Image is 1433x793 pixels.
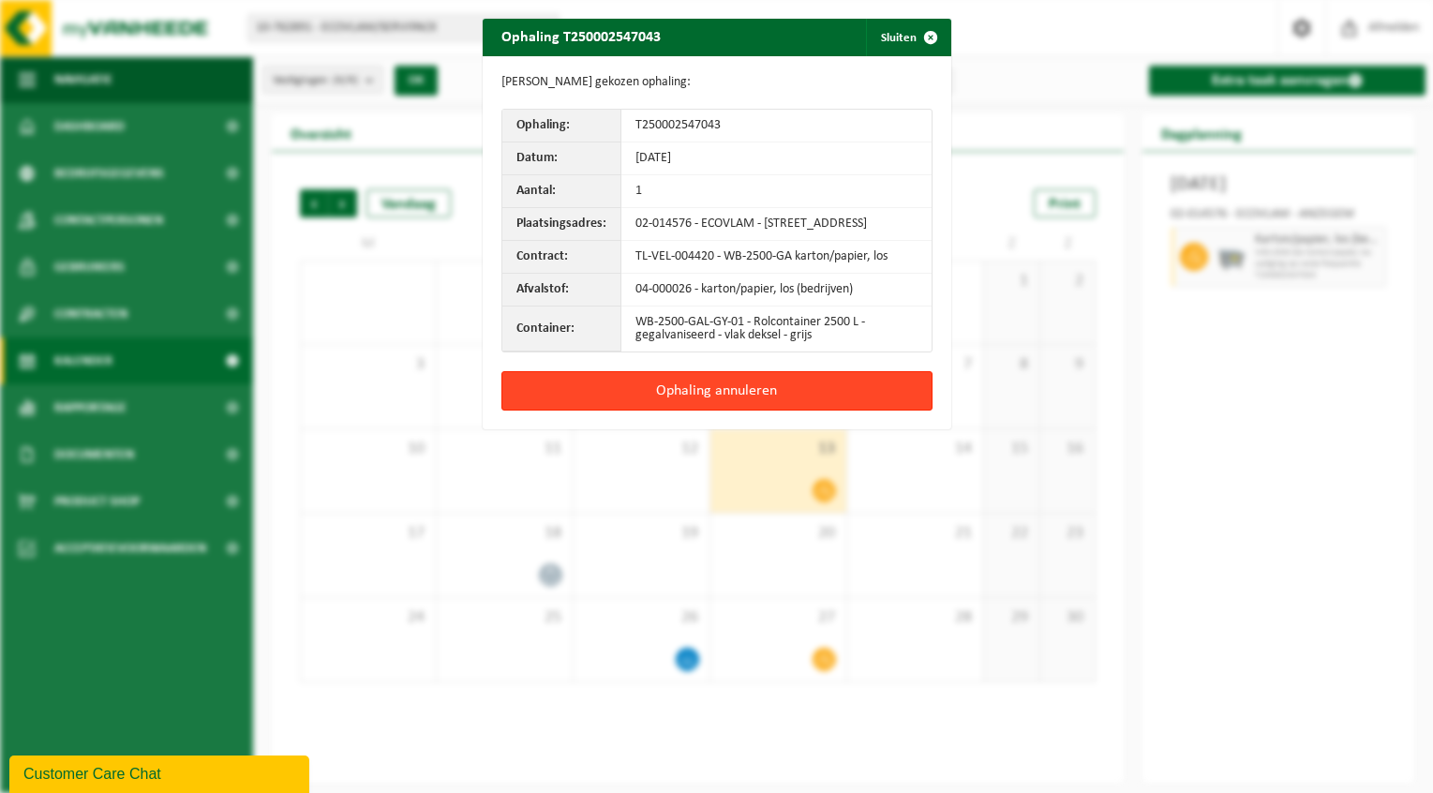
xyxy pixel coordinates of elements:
[866,19,949,56] button: Sluiten
[502,110,621,142] th: Ophaling:
[621,307,932,352] td: WB-2500-GAL-GY-01 - Rolcontainer 2500 L - gegalvaniseerd - vlak deksel - grijs
[621,274,932,307] td: 04-000026 - karton/papier, los (bedrijven)
[621,110,932,142] td: T250002547043
[621,241,932,274] td: TL-VEL-004420 - WB-2500-GA karton/papier, los
[621,208,932,241] td: 02-014576 - ECOVLAM - [STREET_ADDRESS]
[502,274,621,307] th: Afvalstof:
[502,208,621,241] th: Plaatsingsadres:
[621,175,932,208] td: 1
[621,142,932,175] td: [DATE]
[501,371,933,411] button: Ophaling annuleren
[502,175,621,208] th: Aantal:
[501,75,933,90] p: [PERSON_NAME] gekozen ophaling:
[502,307,621,352] th: Container:
[9,752,313,793] iframe: chat widget
[502,241,621,274] th: Contract:
[483,19,679,54] h2: Ophaling T250002547043
[502,142,621,175] th: Datum:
